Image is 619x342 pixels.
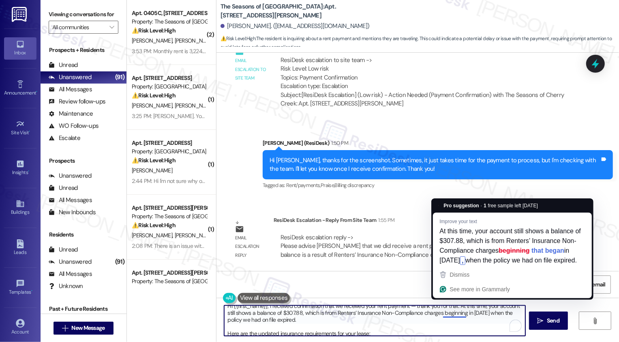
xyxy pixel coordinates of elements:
[132,27,176,34] strong: ⚠️ Risk Level: High
[49,122,99,130] div: WO Follow-ups
[547,316,559,325] span: Send
[49,184,78,192] div: Unread
[132,17,207,26] div: Property: The Seasons of [GEOGRAPHIC_DATA]
[49,85,92,94] div: All Messages
[281,233,557,259] div: ResiDesk escalation reply -> Please advise [PERSON_NAME] that we did receive a rent payment but h...
[221,2,383,20] b: The Seasons of [GEOGRAPHIC_DATA]: Apt. [STREET_ADDRESS][PERSON_NAME]
[529,312,568,330] button: Send
[132,74,207,82] div: Apt. [STREET_ADDRESS]
[28,168,29,174] span: •
[221,22,370,30] div: [PERSON_NAME]. ([EMAIL_ADDRESS][DOMAIN_NAME])
[132,92,176,99] strong: ⚠️ Risk Level: High
[224,305,525,336] textarea: To enrich screen reader interactions, please activate Accessibility in Grammarly extension settings
[132,139,207,147] div: Apt. [STREET_ADDRESS]
[49,208,96,217] div: New Inbounds
[132,242,456,250] div: 2:08 PM: There is an issue with the parking charges that we've repeatedly asked to have fixed and...
[132,204,207,212] div: Apt. [STREET_ADDRESS][PERSON_NAME]
[36,89,37,95] span: •
[4,237,36,259] a: Leads
[132,102,175,109] span: [PERSON_NAME]
[132,37,175,44] span: [PERSON_NAME]
[132,167,172,174] span: [PERSON_NAME]
[49,61,78,69] div: Unread
[281,91,572,108] div: Subject: [ResiDesk Escalation] (Low risk) - Action Needed (Payment Confirmation) with The Seasons...
[62,325,68,331] i: 
[132,47,326,55] div: 3:53 PM: Monthly rent is 3,224.00. The add'l charge monthly is $277.25 for trash ect
[41,46,126,54] div: Prospects + Residents
[132,147,207,156] div: Property: [GEOGRAPHIC_DATA]
[377,216,395,224] div: 1:55 PM
[41,157,126,165] div: Prospects
[235,234,267,260] div: Email escalation reply
[235,56,267,82] div: Email escalation to site team
[330,139,348,147] div: 1:50 PM
[334,182,374,189] span: Billing discrepancy
[132,9,207,17] div: Apt. 0405C, [STREET_ADDRESS][PERSON_NAME]
[4,277,36,299] a: Templates •
[174,232,215,239] span: [PERSON_NAME]
[31,288,32,294] span: •
[49,8,118,21] label: Viewing conversations for
[29,129,30,134] span: •
[132,232,175,239] span: [PERSON_NAME]
[263,179,613,191] div: Tagged as:
[286,182,321,189] span: Rent/payments ,
[132,212,207,221] div: Property: The Seasons of [GEOGRAPHIC_DATA]
[41,305,126,313] div: Past + Future Residents
[49,270,92,278] div: All Messages
[221,35,255,42] strong: ⚠️ Risk Level: High
[49,282,83,290] div: Unknown
[4,37,36,59] a: Inbox
[132,222,176,229] strong: ⚠️ Risk Level: High
[174,102,215,109] span: [PERSON_NAME]
[270,156,600,174] div: Hi [PERSON_NAME], thanks for the screenshot. Sometimes, it just takes time for the payment to pro...
[49,110,93,118] div: Maintenance
[113,71,126,84] div: (91)
[132,157,176,164] strong: ⚠️ Risk Level: High
[109,24,114,30] i: 
[4,117,36,139] a: Site Visit •
[274,216,579,227] div: ResiDesk Escalation - Reply From Site Team
[12,7,28,22] img: ResiDesk Logo
[321,182,334,189] span: Praise ,
[132,82,207,91] div: Property: [GEOGRAPHIC_DATA]
[52,21,105,34] input: All communities
[221,34,619,52] span: : The resident is inquiring about a rent payment and mentions they are traveling. This could indi...
[49,172,92,180] div: Unanswered
[174,37,215,44] span: [PERSON_NAME]
[592,318,598,324] i: 
[54,322,114,335] button: New Message
[132,177,452,185] div: 2:44 PM: Hi I'm not sure why our rent hasn't gone through. We recently resigned but we've been on...
[263,139,613,150] div: [PERSON_NAME] (ResiDesk)
[41,230,126,239] div: Residents
[71,324,105,332] span: New Message
[132,269,207,277] div: Apt. [STREET_ADDRESS][PERSON_NAME]
[538,318,544,324] i: 
[49,258,92,266] div: Unanswered
[132,277,207,286] div: Property: The Seasons of [GEOGRAPHIC_DATA]
[49,245,78,254] div: Unread
[4,316,36,338] a: Account
[49,134,80,142] div: Escalate
[49,97,105,106] div: Review follow-ups
[49,196,92,204] div: All Messages
[132,112,382,120] div: 3:25 PM: [PERSON_NAME]. You have us confused with somebody else. We already paid our rent on [DATE].
[4,197,36,219] a: Buildings
[4,157,36,179] a: Insights •
[113,256,126,268] div: (91)
[49,73,92,82] div: Unanswered
[281,56,572,91] div: ResiDesk escalation to site team -> Risk Level: Low risk Topics: Payment Confirmation Escalation ...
